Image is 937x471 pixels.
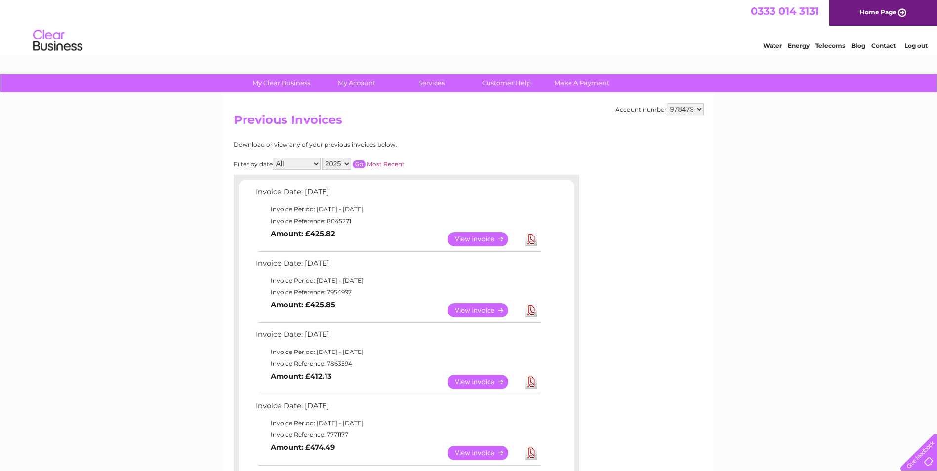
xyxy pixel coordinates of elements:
[234,158,493,170] div: Filter by date
[241,74,322,92] a: My Clear Business
[253,417,542,429] td: Invoice Period: [DATE] - [DATE]
[751,5,819,17] a: 0333 014 3131
[253,328,542,346] td: Invoice Date: [DATE]
[234,141,493,148] div: Download or view any of your previous invoices below.
[271,229,335,238] b: Amount: £425.82
[253,257,542,275] td: Invoice Date: [DATE]
[253,275,542,287] td: Invoice Period: [DATE] - [DATE]
[871,42,896,49] a: Contact
[904,42,928,49] a: Log out
[391,74,472,92] a: Services
[271,372,332,381] b: Amount: £412.13
[466,74,547,92] a: Customer Help
[253,399,542,418] td: Invoice Date: [DATE]
[253,286,542,298] td: Invoice Reference: 7954997
[851,42,865,49] a: Blog
[788,42,810,49] a: Energy
[615,103,704,115] div: Account number
[253,346,542,358] td: Invoice Period: [DATE] - [DATE]
[367,160,405,168] a: Most Recent
[236,5,702,48] div: Clear Business is a trading name of Verastar Limited (registered in [GEOGRAPHIC_DATA] No. 3667643...
[525,232,537,246] a: Download
[271,300,335,309] b: Amount: £425.85
[253,358,542,370] td: Invoice Reference: 7863594
[234,113,704,132] h2: Previous Invoices
[815,42,845,49] a: Telecoms
[541,74,622,92] a: Make A Payment
[448,232,520,246] a: View
[253,215,542,227] td: Invoice Reference: 8045271
[525,303,537,317] a: Download
[253,429,542,441] td: Invoice Reference: 7771177
[448,446,520,460] a: View
[271,443,335,452] b: Amount: £474.49
[316,74,397,92] a: My Account
[253,203,542,215] td: Invoice Period: [DATE] - [DATE]
[763,42,782,49] a: Water
[448,303,520,317] a: View
[525,375,537,389] a: Download
[253,185,542,203] td: Invoice Date: [DATE]
[525,446,537,460] a: Download
[33,26,83,56] img: logo.png
[448,375,520,389] a: View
